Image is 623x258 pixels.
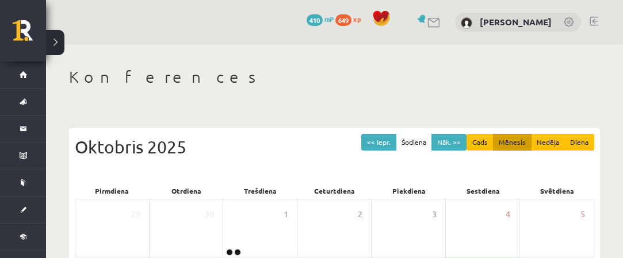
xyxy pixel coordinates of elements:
[307,14,334,24] a: 410 mP
[431,134,467,151] button: Nāk. >>
[493,134,532,151] button: Mēnesis
[335,14,366,24] a: 649 xp
[75,183,149,199] div: Pirmdiena
[531,134,565,151] button: Nedēļa
[580,208,585,221] span: 5
[372,183,446,199] div: Piekdiena
[461,17,472,29] img: Olga Sereda
[69,67,600,87] h1: Konferences
[324,14,334,24] span: mP
[131,208,140,221] span: 29
[396,134,432,151] button: Šodiena
[75,134,594,160] div: Oktobris 2025
[358,208,362,221] span: 2
[446,183,520,199] div: Sestdiena
[353,14,361,24] span: xp
[564,134,594,151] button: Diena
[223,183,297,199] div: Trešdiena
[520,183,594,199] div: Svētdiena
[297,183,372,199] div: Ceturtdiena
[506,208,510,221] span: 4
[149,183,223,199] div: Otrdiena
[480,16,552,28] a: [PERSON_NAME]
[284,208,288,221] span: 1
[307,14,323,26] span: 410
[205,208,214,221] span: 30
[13,20,46,49] a: Rīgas 1. Tālmācības vidusskola
[432,208,437,221] span: 3
[361,134,396,151] button: << Iepr.
[335,14,351,26] span: 649
[467,134,494,151] button: Gads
